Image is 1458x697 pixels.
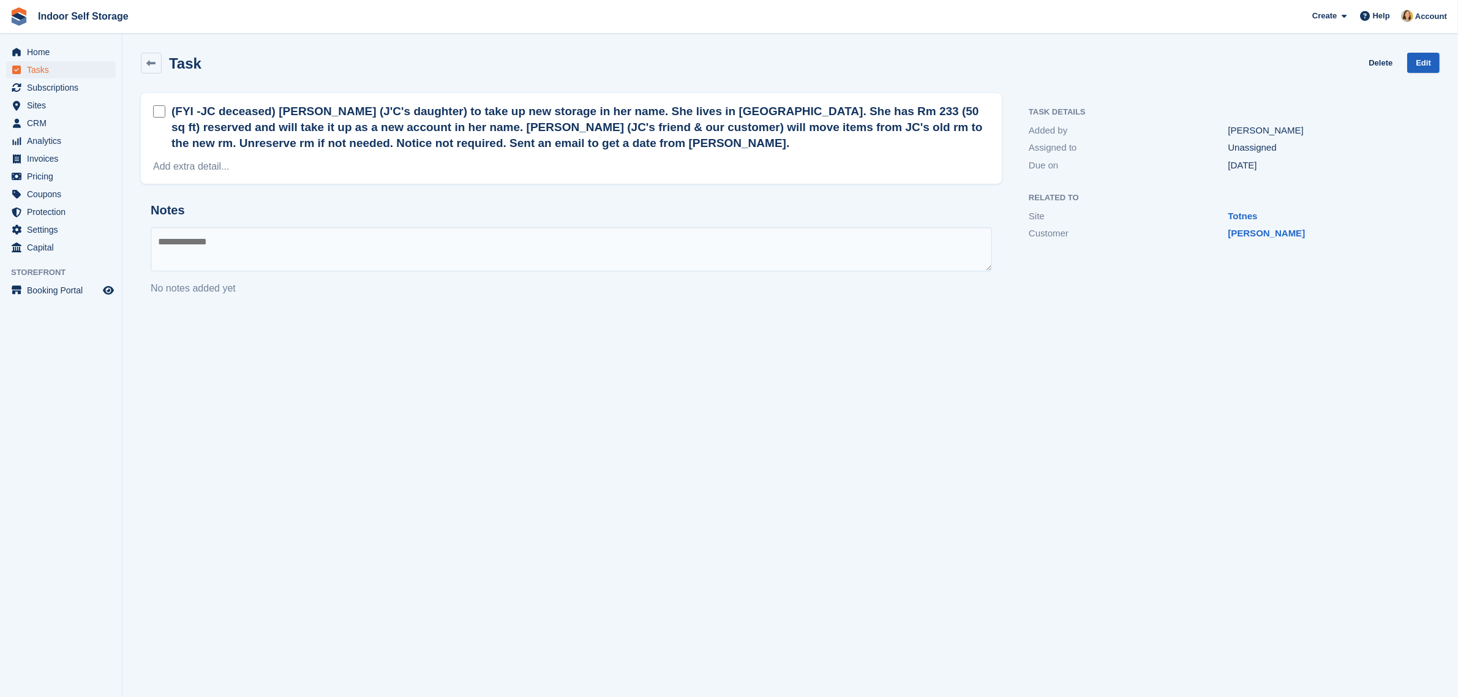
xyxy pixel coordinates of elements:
a: Delete [1369,53,1392,73]
span: Storefront [11,266,122,279]
span: Capital [27,239,100,256]
a: menu [6,221,116,238]
span: Tasks [27,61,100,78]
span: Analytics [27,132,100,149]
div: Customer [1029,227,1228,241]
a: Indoor Self Storage [33,6,133,26]
span: Coupons [27,186,100,203]
a: menu [6,150,116,167]
span: CRM [27,115,100,132]
a: menu [6,186,116,203]
a: menu [6,239,116,256]
h2: Task Details [1029,108,1427,117]
div: Unassigned [1228,141,1428,155]
a: menu [6,43,116,61]
span: Pricing [27,168,100,185]
div: [PERSON_NAME] [1228,124,1428,138]
a: menu [6,79,116,96]
h2: Related to [1029,194,1427,203]
div: Site [1029,209,1228,224]
a: Totnes [1228,211,1258,221]
h2: Task [169,55,201,72]
a: menu [6,115,116,132]
a: menu [6,168,116,185]
a: [PERSON_NAME] [1228,228,1306,238]
a: Add extra detail... [153,161,230,171]
a: Preview store [101,283,116,298]
span: Account [1415,10,1447,23]
a: menu [6,132,116,149]
img: stora-icon-8386f47178a22dfd0bd8f6a31ec36ba5ce8667c1dd55bd0f319d3a0aa187defe.svg [10,7,28,26]
h2: Notes [151,203,992,217]
a: menu [6,97,116,114]
a: menu [6,203,116,220]
span: Booking Portal [27,282,100,299]
div: [DATE] [1228,159,1428,173]
a: menu [6,61,116,78]
div: Assigned to [1029,141,1228,155]
h2: (FYI -JC deceased) [PERSON_NAME] (J'C's daughter) to take up new storage in her name. She lives i... [171,104,990,151]
div: Added by [1029,124,1228,138]
span: Protection [27,203,100,220]
a: Edit [1407,53,1440,73]
span: Invoices [27,150,100,167]
div: Due on [1029,159,1228,173]
img: Emma Higgins [1401,10,1413,22]
span: Create [1312,10,1337,22]
span: Sites [27,97,100,114]
span: Subscriptions [27,79,100,96]
span: Home [27,43,100,61]
span: Help [1373,10,1390,22]
span: No notes added yet [151,283,236,293]
span: Settings [27,221,100,238]
a: menu [6,282,116,299]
